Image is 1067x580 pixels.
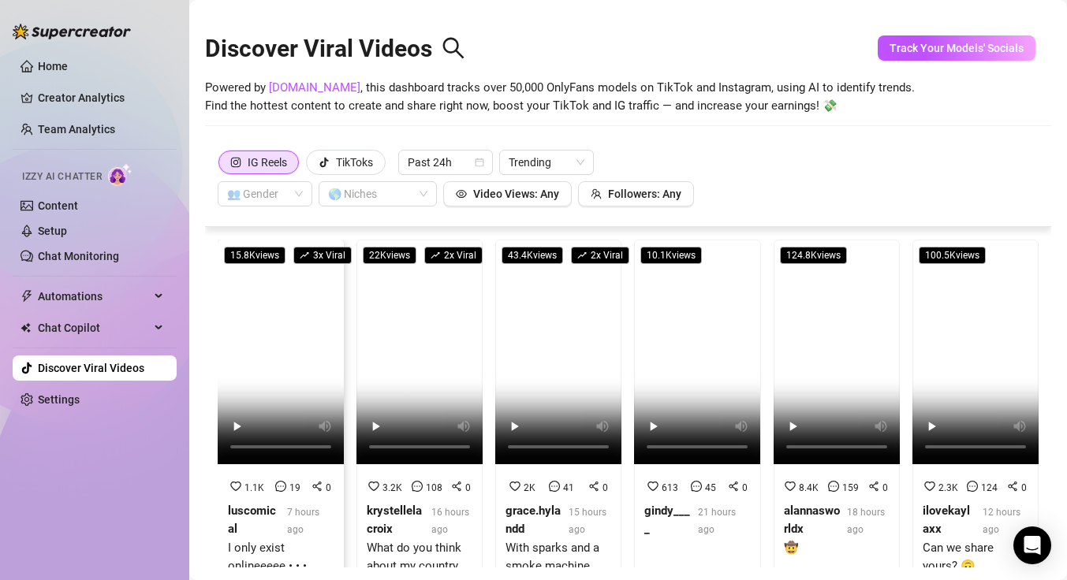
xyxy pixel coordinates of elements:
span: Followers: Any [608,188,681,200]
a: Setup [38,225,67,237]
span: 2 x Viral [571,247,629,264]
strong: ilovekaylaxx [923,504,970,537]
button: Video Views: Any [443,181,572,206]
span: Past 24h [408,151,483,174]
span: 15.8K views [224,247,285,264]
span: calendar [475,158,484,167]
span: 2 x Viral [424,247,483,264]
span: Chat Copilot [38,315,150,340]
span: 3 x Viral [293,247,352,264]
span: 108 [426,482,442,493]
span: 0 [1021,482,1027,493]
span: 41 [563,482,574,493]
span: share-alt [588,481,599,492]
span: 100.5K views [919,247,986,264]
span: heart [509,481,520,492]
span: 15 hours ago [569,507,606,535]
span: share-alt [868,481,879,492]
a: Discover Viral Videos [38,362,144,374]
span: Izzy AI Chatter [22,169,102,184]
span: search [442,36,465,60]
div: TikToks [336,151,373,174]
div: What do you think about my country look wearing my @ishtarandbrute short #latex #country #country... [367,539,472,576]
button: Track Your Models' Socials [878,35,1035,61]
span: rise [577,251,587,260]
span: 0 [603,482,608,493]
button: Followers: Any [578,181,694,206]
a: Creator Analytics [38,85,164,110]
span: heart [785,481,796,492]
span: 2K [524,482,535,493]
span: share-alt [451,481,462,492]
span: 1.1K [244,482,264,493]
span: tik-tok [319,157,330,168]
div: 🤠 [784,539,890,558]
div: IG Reels [248,151,287,174]
span: heart [647,481,658,492]
span: message [275,481,286,492]
span: 0 [326,482,331,493]
a: Home [38,60,68,72]
img: Chat Copilot [21,322,31,333]
span: 2.3K [938,482,958,493]
span: message [828,481,839,492]
strong: krystellelacroix [367,504,422,537]
a: [DOMAIN_NAME] [269,80,360,95]
span: share-alt [1007,481,1018,492]
img: AI Chatter [108,163,132,186]
span: heart [368,481,379,492]
span: Trending [509,151,584,174]
span: 0 [742,482,748,493]
span: 12 hours ago [983,507,1020,535]
span: 0 [465,482,471,493]
span: 159 [842,482,859,493]
img: logo-BBDzfeDw.svg [13,24,131,39]
span: team [591,188,602,199]
span: 3.2K [382,482,402,493]
span: Automations [38,284,150,309]
span: share-alt [312,481,323,492]
span: 18 hours ago [847,507,885,535]
strong: gindy____ [644,504,690,537]
strong: luscomical [228,504,276,537]
div: Open Intercom Messenger [1013,526,1051,564]
span: message [412,481,423,492]
span: Video Views: Any [473,188,559,200]
span: Track Your Models' Socials [890,42,1024,54]
a: Settings [38,393,80,406]
div: Can we share yours? 🙃 #relationships [923,539,1028,576]
span: 43.4K views [502,247,563,264]
span: 45 [705,482,716,493]
span: 21 hours ago [698,507,736,535]
span: rise [431,251,440,260]
span: Powered by , this dashboard tracks over 50,000 OnlyFans models on TikTok and Instagram, using AI ... [205,79,915,116]
span: message [967,481,978,492]
strong: grace.hylandd [506,504,561,537]
span: thunderbolt [21,290,33,303]
span: share-alt [728,481,739,492]
span: 7 hours ago [287,507,319,535]
span: instagram [230,157,241,168]
strong: alannasworldx [784,504,840,537]
span: eye [456,188,467,199]
span: 0 [882,482,888,493]
span: message [549,481,560,492]
span: 613 [662,482,678,493]
span: rise [300,251,309,260]
span: 10.1K views [640,247,702,264]
span: message [691,481,702,492]
h2: Discover Viral Videos [205,34,465,64]
span: 8.4K [799,482,819,493]
span: 19 [289,482,300,493]
span: 124.8K views [780,247,847,264]
a: Team Analytics [38,123,115,136]
span: 22K views [363,247,416,264]
a: Content [38,199,78,212]
span: heart [924,481,935,492]
a: Chat Monitoring [38,250,119,262]
div: I only exist onlineeeee • • • #comedy #relatable #toxic #funny #funnyvideos #relate #comedytiktok... [228,539,334,576]
span: heart [230,481,241,492]
span: 16 hours ago [431,507,469,535]
div: With sparks and a smoke machine 😎 #wlw [506,539,611,576]
span: 124 [981,482,998,493]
